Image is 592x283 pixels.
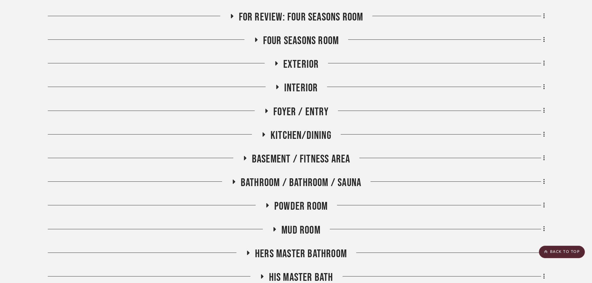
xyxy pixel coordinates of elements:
scroll-to-top-button: BACK TO TOP [539,246,585,258]
span: Hers Master Bathroom [255,247,347,261]
span: Mud Room [281,224,321,237]
span: Foyer / Entry [273,105,329,119]
span: Exterior [283,58,319,71]
span: Four Seasons Room [263,34,339,48]
span: Bathroom / Bathroom / Sauna [241,176,361,189]
span: Basement / Fitness Area [252,153,350,166]
span: Powder Room [274,200,328,213]
span: Interior [284,81,318,95]
span: For Review: Four seasons room [239,11,363,24]
span: Kitchen/Dining [271,129,331,142]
